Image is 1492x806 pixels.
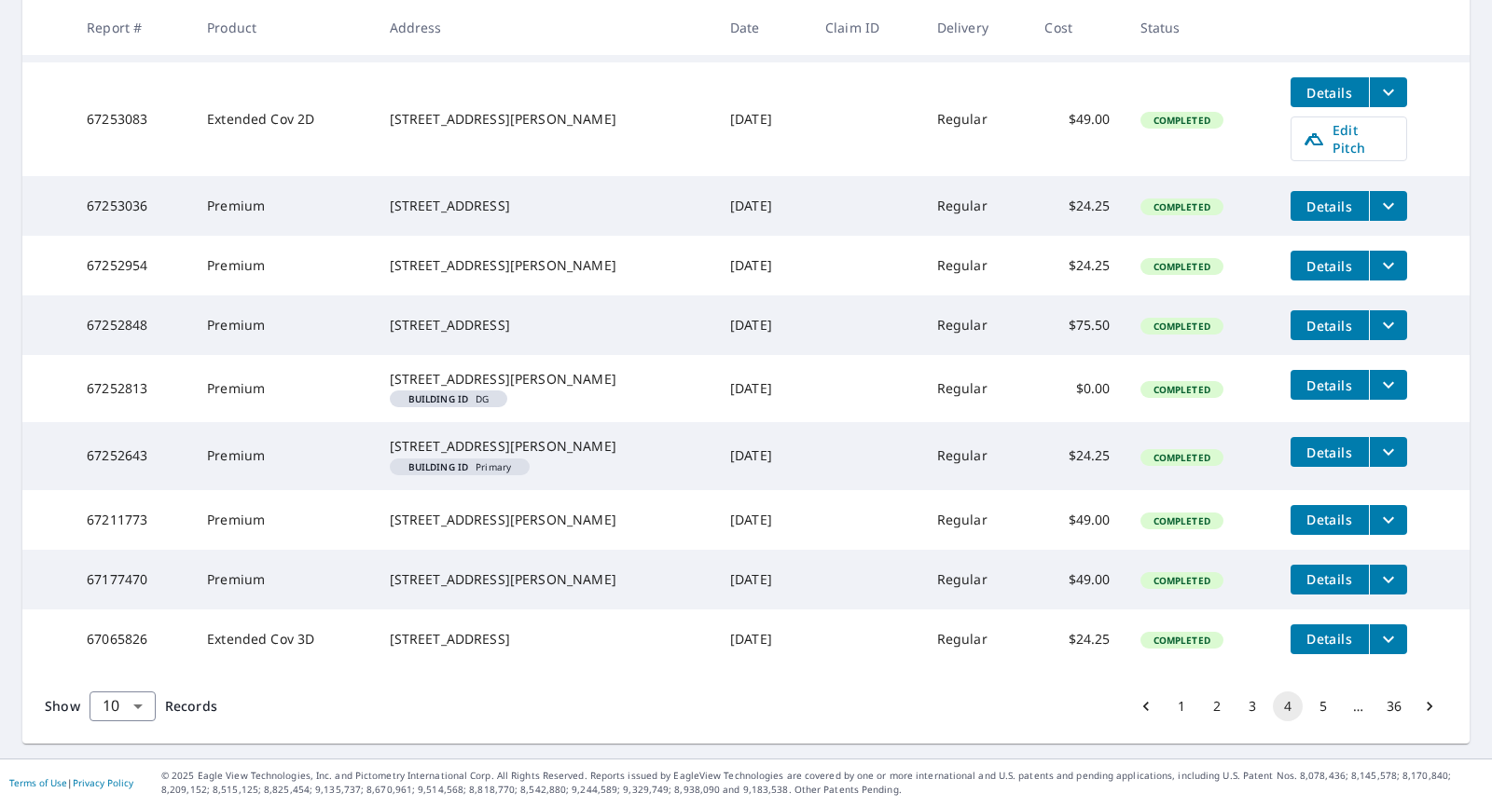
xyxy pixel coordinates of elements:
span: Details [1302,317,1358,335]
button: filesDropdownBtn-67253083 [1369,77,1407,107]
div: [STREET_ADDRESS] [390,197,700,215]
td: 67252954 [72,236,192,295]
td: Premium [192,550,374,609]
span: Completed [1142,451,1222,464]
span: Details [1302,630,1358,648]
td: $24.25 [1029,176,1125,236]
td: Regular [922,609,1030,669]
span: DG [397,394,501,403]
td: [DATE] [715,236,810,295]
td: Regular [922,490,1030,550]
span: Completed [1142,383,1222,396]
td: [DATE] [715,609,810,669]
td: Regular [922,62,1030,176]
span: Completed [1142,114,1222,127]
button: detailsBtn-67252813 [1291,370,1369,400]
div: [STREET_ADDRESS][PERSON_NAME] [390,110,700,129]
span: Details [1302,257,1358,275]
td: Regular [922,355,1030,422]
div: [STREET_ADDRESS][PERSON_NAME] [390,570,700,589]
td: 67252813 [72,355,192,422]
button: detailsBtn-67211773 [1291,505,1369,535]
em: Building ID [408,394,469,403]
td: $0.00 [1029,355,1125,422]
td: Regular [922,176,1030,236]
button: filesDropdownBtn-67252954 [1369,251,1407,280]
td: 67253036 [72,176,192,236]
button: filesDropdownBtn-67065826 [1369,624,1407,654]
td: 67253083 [72,62,192,176]
button: Go to page 3 [1237,691,1267,721]
span: Details [1302,84,1358,102]
td: 67211773 [72,490,192,550]
div: [STREET_ADDRESS][PERSON_NAME] [390,370,700,389]
td: Extended Cov 2D [192,62,374,176]
div: … [1344,697,1374,716]
td: $49.00 [1029,62,1125,176]
span: Records [165,697,217,715]
a: Terms of Use [9,776,67,789]
div: [STREET_ADDRESS] [390,316,700,335]
td: $24.25 [1029,236,1125,295]
td: Regular [922,236,1030,295]
button: page 4 [1273,691,1303,721]
em: Building ID [408,462,469,471]
span: Completed [1142,634,1222,647]
td: $75.50 [1029,295,1125,355]
button: Go to page 5 [1308,691,1338,721]
span: Completed [1142,574,1222,587]
span: Primary [397,462,523,471]
button: filesDropdownBtn-67252848 [1369,310,1407,340]
td: Premium [192,295,374,355]
a: Privacy Policy [73,776,133,789]
span: Completed [1142,200,1222,213]
nav: pagination navigation [1128,691,1447,721]
td: Regular [922,422,1030,489]
td: Premium [192,422,374,489]
button: filesDropdownBtn-67253036 [1369,191,1407,221]
span: Completed [1142,514,1222,527]
td: Premium [192,176,374,236]
button: filesDropdownBtn-67252813 [1369,370,1407,400]
span: Details [1302,376,1358,394]
td: 67252848 [72,295,192,355]
td: Premium [192,355,374,422]
span: Show [45,697,80,715]
button: filesDropdownBtn-67252643 [1369,437,1407,467]
span: Details [1302,444,1358,461]
button: Go to page 1 [1167,691,1196,721]
td: $24.25 [1029,422,1125,489]
button: Go to page 36 [1379,691,1409,721]
div: [STREET_ADDRESS][PERSON_NAME] [390,256,700,275]
td: 67252643 [72,422,192,489]
td: [DATE] [715,176,810,236]
td: 67177470 [72,550,192,609]
td: Extended Cov 3D [192,609,374,669]
td: [DATE] [715,490,810,550]
button: detailsBtn-67253036 [1291,191,1369,221]
div: 10 [90,680,156,732]
td: Regular [922,550,1030,609]
td: Premium [192,236,374,295]
td: [DATE] [715,355,810,422]
button: detailsBtn-67252954 [1291,251,1369,280]
a: Edit Pitch [1291,116,1407,161]
button: detailsBtn-67253083 [1291,77,1369,107]
button: detailsBtn-67252848 [1291,310,1369,340]
span: Completed [1142,260,1222,273]
span: Details [1302,570,1358,588]
button: detailsBtn-67252643 [1291,437,1369,467]
td: [DATE] [715,295,810,355]
button: filesDropdownBtn-67177470 [1369,565,1407,594]
td: $24.25 [1029,609,1125,669]
td: [DATE] [715,62,810,176]
span: Completed [1142,320,1222,333]
button: Go to page 2 [1202,691,1232,721]
td: Regular [922,295,1030,355]
span: Details [1302,198,1358,215]
td: [DATE] [715,422,810,489]
button: detailsBtn-67065826 [1291,624,1369,654]
td: [DATE] [715,550,810,609]
button: detailsBtn-67177470 [1291,565,1369,594]
button: Go to previous page [1131,691,1161,721]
